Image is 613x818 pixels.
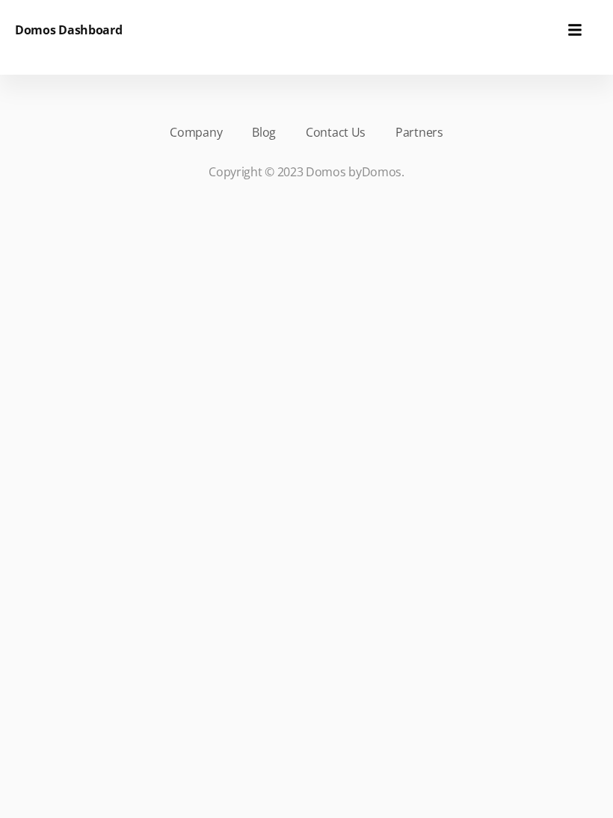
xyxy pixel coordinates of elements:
[362,164,402,180] a: Domos
[15,21,123,39] h6: Domos Dashboard
[395,123,443,141] a: Partners
[37,163,576,181] p: Copyright © 2023 Domos by .
[306,123,366,141] a: Contact Us
[252,123,276,141] a: Blog
[170,123,222,141] a: Company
